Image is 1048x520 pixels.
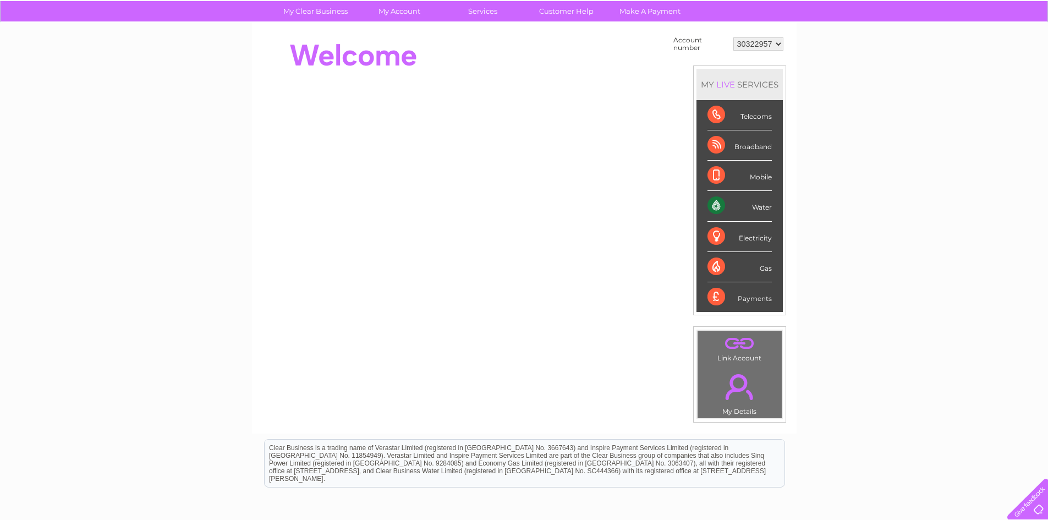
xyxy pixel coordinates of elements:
a: Services [437,1,528,21]
a: My Clear Business [270,1,361,21]
a: Contact [975,47,1002,55]
div: Electricity [707,222,772,252]
div: Water [707,191,772,221]
td: My Details [697,365,782,419]
a: Make A Payment [605,1,695,21]
div: Telecoms [707,100,772,130]
a: . [700,368,779,406]
img: logo.png [37,29,93,62]
div: Gas [707,252,772,282]
td: Link Account [697,330,782,365]
a: 0333 014 3131 [841,6,917,19]
a: Telecoms [913,47,946,55]
a: Water [854,47,875,55]
div: Broadband [707,130,772,161]
div: Payments [707,282,772,312]
a: Customer Help [521,1,612,21]
a: Log out [1012,47,1038,55]
a: Blog [952,47,968,55]
a: My Account [354,1,445,21]
div: MY SERVICES [696,69,783,100]
div: Clear Business is a trading name of Verastar Limited (registered in [GEOGRAPHIC_DATA] No. 3667643... [265,6,784,53]
td: Account number [671,34,731,54]
div: LIVE [714,79,737,90]
a: Energy [882,47,906,55]
a: . [700,333,779,353]
div: Mobile [707,161,772,191]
